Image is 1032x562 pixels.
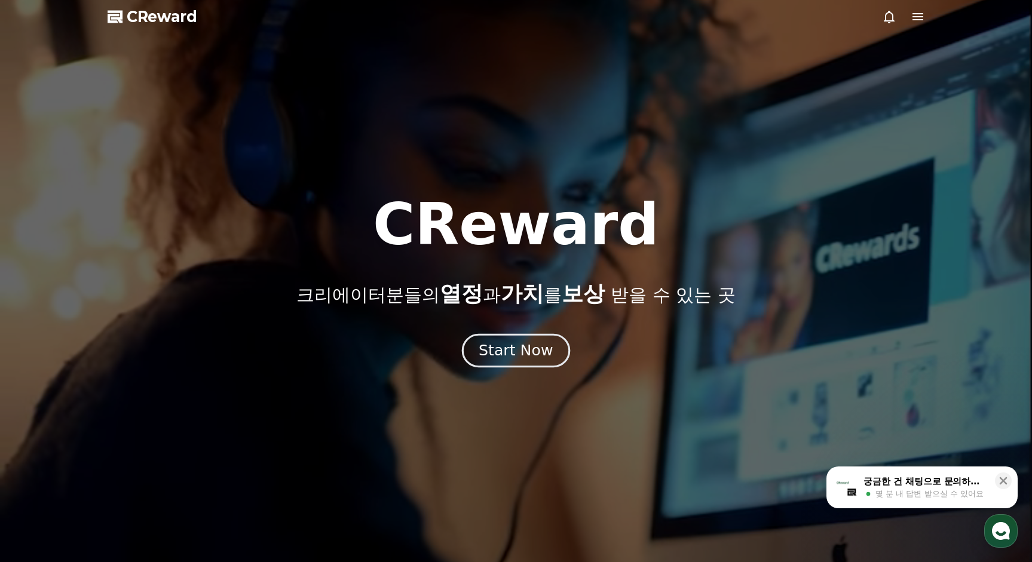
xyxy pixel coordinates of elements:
[464,346,568,358] a: Start Now
[479,340,553,361] div: Start Now
[462,333,570,367] button: Start Now
[440,281,483,306] span: 열정
[108,7,197,26] a: CReward
[109,397,124,407] span: 대화
[127,7,197,26] span: CReward
[562,281,605,306] span: 보상
[154,379,229,409] a: 설정
[79,379,154,409] a: 대화
[4,379,79,409] a: 홈
[185,397,199,406] span: 설정
[38,397,45,406] span: 홈
[296,282,735,306] p: 크리에이터분들의 과 를 받을 수 있는 곳
[373,196,659,253] h1: CReward
[501,281,544,306] span: 가치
